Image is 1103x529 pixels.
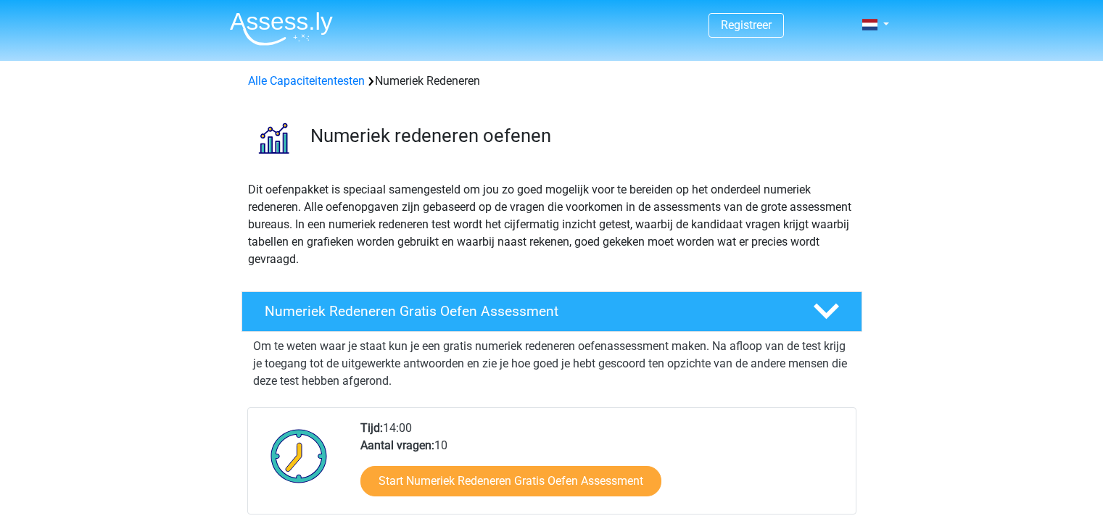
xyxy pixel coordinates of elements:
h4: Numeriek Redeneren Gratis Oefen Assessment [265,303,790,320]
a: Alle Capaciteitentesten [248,74,365,88]
img: Klok [263,420,336,492]
h3: Numeriek redeneren oefenen [310,125,851,147]
img: Assessly [230,12,333,46]
a: Registreer [721,18,772,32]
p: Dit oefenpakket is speciaal samengesteld om jou zo goed mogelijk voor te bereiden op het onderdee... [248,181,856,268]
p: Om te weten waar je staat kun je een gratis numeriek redeneren oefenassessment maken. Na afloop v... [253,338,851,390]
a: Start Numeriek Redeneren Gratis Oefen Assessment [360,466,661,496]
b: Aantal vragen: [360,438,434,452]
img: numeriek redeneren [242,107,304,169]
div: 14:00 10 [350,420,855,514]
a: Numeriek Redeneren Gratis Oefen Assessment [236,291,868,332]
b: Tijd: [360,421,383,435]
div: Numeriek Redeneren [242,72,862,90]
